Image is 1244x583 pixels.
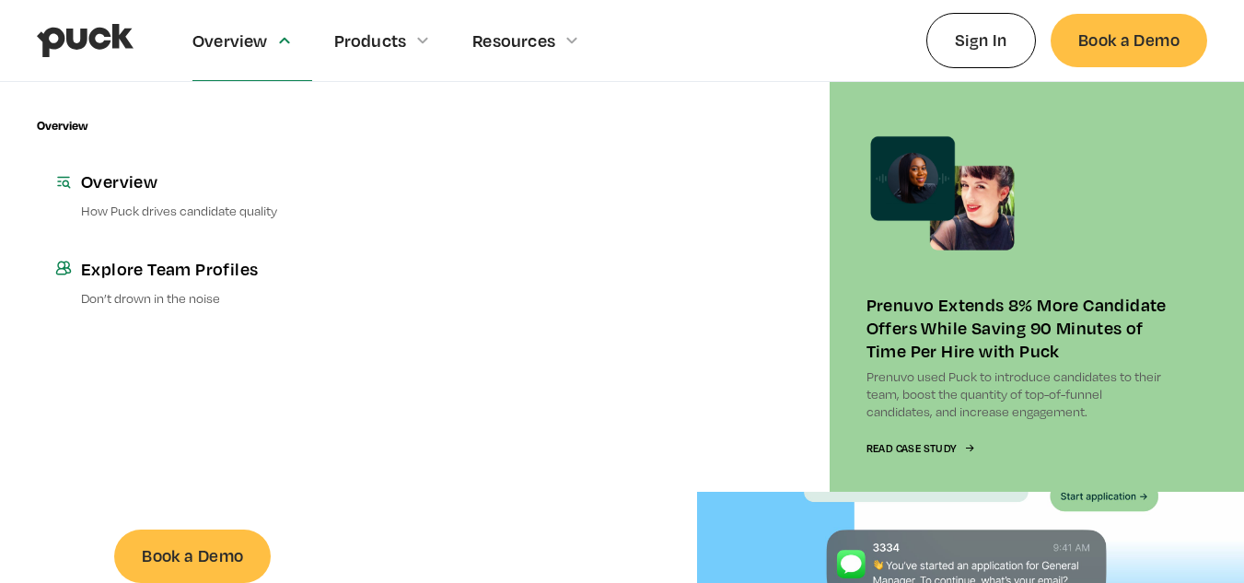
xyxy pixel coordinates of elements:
a: Prenuvo Extends 8% More Candidate Offers While Saving 90 Minutes of Time Per Hire with PuckPrenuv... [830,82,1207,492]
div: Explore Team Profiles [81,257,396,280]
div: Overview [192,30,268,51]
p: Don’t drown in the noise [81,289,396,307]
div: Prenuvo Extends 8% More Candidate Offers While Saving 90 Minutes of Time Per Hire with Puck [866,293,1170,362]
div: Products [334,30,407,51]
a: Explore Team ProfilesDon’t drown in the noise [37,239,414,325]
p: How Puck drives candidate quality [81,202,396,219]
a: Sign In [926,13,1036,67]
a: Book a Demo [1051,14,1207,66]
a: OverviewHow Puck drives candidate quality [37,151,414,238]
div: Read Case Study [866,443,957,455]
div: Overview [37,119,87,133]
div: Resources [472,30,555,51]
a: Book a Demo [114,530,271,582]
div: Overview [81,169,396,192]
p: Prenuvo used Puck to introduce candidates to their team, boost the quantity of top-of-funnel cand... [866,367,1170,421]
